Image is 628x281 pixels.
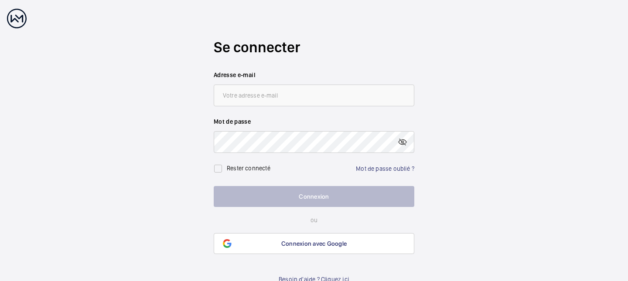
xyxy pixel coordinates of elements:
[227,165,270,172] label: Rester connecté
[356,165,414,172] a: Mot de passe oublié ?
[214,37,414,58] h2: Se connecter
[214,85,414,106] input: Votre adresse e-mail
[214,186,414,207] button: Connexion
[281,240,347,247] span: Connexion avec Google
[214,117,414,126] label: Mot de passe
[214,71,414,79] label: Adresse e-mail
[214,216,414,224] p: ou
